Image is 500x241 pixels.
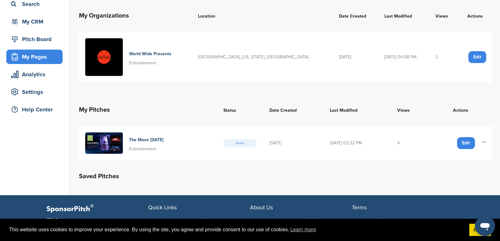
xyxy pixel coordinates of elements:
[6,32,63,46] a: Pitch Board
[469,224,491,236] a: dismiss cookie message
[391,126,429,160] td: 4
[90,202,94,210] span: ®
[352,218,444,223] a: Terms of Service
[458,4,492,27] th: Actions
[129,146,156,152] span: Entertainment
[6,50,63,64] a: My Pages
[6,14,63,29] a: My CRM
[468,51,486,63] a: Edit
[263,126,324,160] td: [DATE]
[6,102,63,117] a: Help Center
[429,4,458,27] th: Views
[457,137,475,149] a: Edit
[6,67,63,82] a: Analytics
[9,34,63,45] div: Pitch Board
[129,60,156,66] span: Entertainment
[9,69,63,80] div: Analytics
[9,104,63,115] div: Help Center
[129,51,171,57] h4: World Wide Presents
[378,4,429,27] th: Last Modified
[378,32,429,82] td: [DATE] 04:58 PM
[148,204,177,211] span: Quick Links
[9,86,63,98] div: Settings
[250,204,273,211] span: About Us
[306,218,352,223] a: Pricing
[192,32,333,82] td: [GEOGRAPHIC_DATA], [US_STATE], [GEOGRAPHIC_DATA]
[129,137,164,143] h4: The Maze [DATE]
[9,51,63,62] div: My Pages
[9,225,464,234] span: This website uses cookies to improve your experience. By using the site, you agree and provide co...
[79,4,192,27] th: My Organizations
[429,99,492,121] th: Actions
[85,132,211,154] a: 4 The Maze [DATE] Entertainment
[429,32,458,82] td: 2
[148,218,195,223] a: Sponsors
[79,171,492,181] h2: Saved Pitches
[391,99,429,121] th: Views
[217,99,263,121] th: Status
[333,4,378,27] th: Date Created
[475,216,495,236] iframe: Button to launch messaging window
[250,218,296,223] a: How It Works
[85,38,123,76] img: 506020664 717971873942188 5954278474043597247 n
[85,38,185,76] a: 506020664 717971873942188 5954278474043597247 n World Wide Presents Entertainment
[192,4,333,27] th: Location
[85,132,123,154] img: 4
[6,85,63,99] a: Settings
[333,32,378,82] td: [DATE]
[9,16,63,27] div: My CRM
[324,126,391,160] td: [DATE] 02:32 PM
[324,99,391,121] th: Last Modified
[289,225,317,234] a: learn more about cookies
[263,99,324,121] th: Date Created
[46,205,148,214] p: SponsorPitch
[223,139,257,147] span: Posted
[204,218,250,223] a: Pitch
[352,204,367,211] span: Terms
[79,99,217,121] th: My Pitches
